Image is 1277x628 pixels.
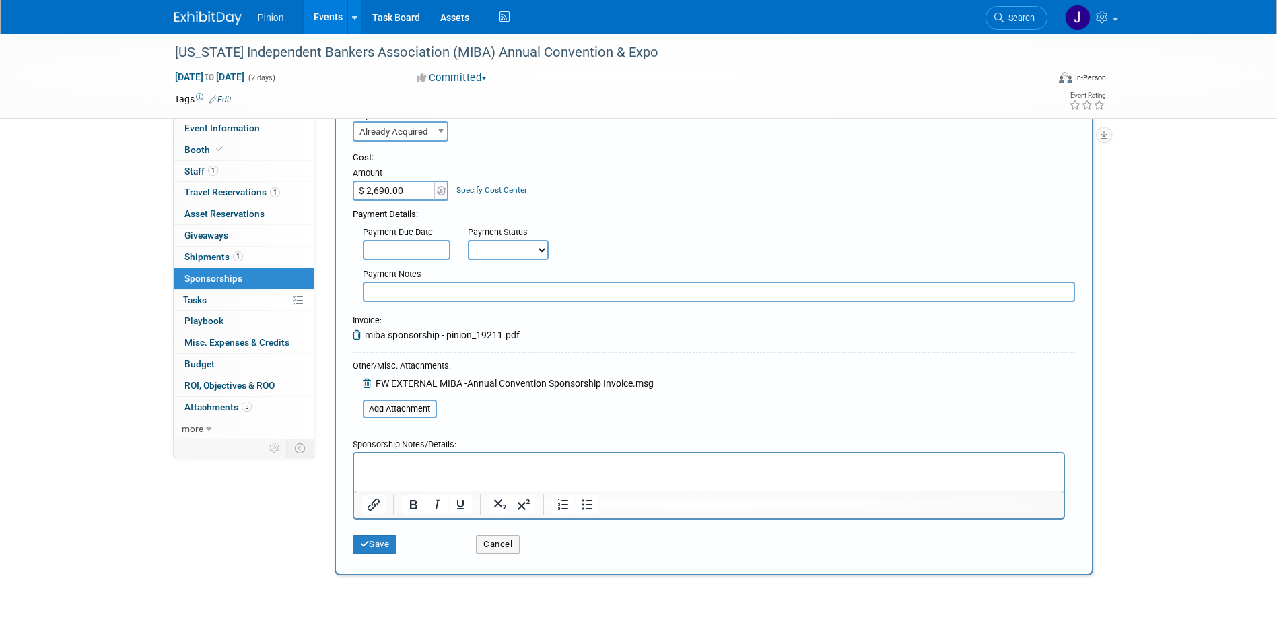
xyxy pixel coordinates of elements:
[184,166,218,177] span: Staff
[353,329,365,340] a: Remove Attachment
[174,311,314,332] a: Playbook
[174,290,314,311] a: Tasks
[1065,5,1091,30] img: Jennifer Plumisto
[174,418,314,439] a: more
[184,208,265,219] span: Asset Reservations
[209,95,232,104] a: Edit
[216,146,223,153] i: Booth reservation complete
[184,337,289,348] span: Misc. Expenses & Credits
[174,92,232,106] td: Tags
[362,495,385,514] button: Insert/edit link
[184,273,242,284] span: Sponsorships
[412,71,492,85] button: Committed
[263,439,287,457] td: Personalize Event Tab Strip
[512,495,535,514] button: Superscript
[174,225,314,246] a: Giveaways
[1069,92,1105,99] div: Event Rating
[233,251,243,261] span: 1
[363,226,448,240] div: Payment Due Date
[476,535,520,554] button: Cancel
[174,332,314,353] a: Misc. Expenses & Credits
[184,358,215,369] span: Budget
[247,73,275,82] span: (2 days)
[363,268,1075,282] div: Payment Notes
[353,167,450,181] div: Amount
[425,495,448,514] button: Italic
[286,439,314,457] td: Toggle Event Tabs
[184,187,280,197] span: Travel Reservations
[203,71,216,82] span: to
[1074,73,1106,83] div: In-Person
[182,423,203,434] span: more
[552,495,575,514] button: Numbered list
[174,203,314,224] a: Asset Reservations
[174,354,314,375] a: Budget
[354,453,1064,491] iframe: Rich Text Area
[170,40,1027,65] div: [US_STATE] Independent Bankers Association (MIBA) Annual Convention & Expo
[353,201,1075,221] div: Payment Details:
[174,161,314,182] a: Staff1
[184,230,228,241] span: Giveaways
[184,251,243,262] span: Shipments
[184,380,275,391] span: ROI, Objectives & ROO
[174,268,314,289] a: Sponsorships
[183,294,207,305] span: Tasks
[184,144,226,155] span: Booth
[258,12,284,23] span: Pinion
[184,315,223,326] span: Playbook
[174,247,314,268] a: Shipments1
[489,495,512,514] button: Subscript
[456,185,527,195] a: Specify Cost Center
[174,397,314,418] a: Attachments5
[174,118,314,139] a: Event Information
[402,495,425,514] button: Bold
[174,182,314,203] a: Travel Reservations1
[184,402,252,412] span: Attachments
[270,187,280,197] span: 1
[353,315,520,328] div: Invoice:
[468,226,558,240] div: Payment Status
[353,121,448,142] span: Already Acquired
[174,11,242,25] img: ExhibitDay
[174,375,314,396] a: ROI, Objectives & ROO
[353,360,654,375] div: Other/Misc. Attachments:
[353,535,397,554] button: Save
[184,123,260,133] span: Event Information
[353,433,1065,452] div: Sponsorship Notes/Details:
[376,378,654,389] span: FW EXTERNAL MIBA -Annual Convention Sponsorship Invoice.msg
[174,139,314,160] a: Booth
[1004,13,1035,23] span: Search
[353,152,1075,164] div: Cost:
[365,329,520,340] span: miba sponsorship - pinion_19211.pdf
[354,123,447,142] span: Already Acquired
[449,495,472,514] button: Underline
[242,402,252,412] span: 5
[208,166,218,176] span: 1
[576,495,598,514] button: Bullet list
[1059,72,1072,83] img: Format-Inperson.png
[968,70,1107,90] div: Event Format
[174,71,245,83] span: [DATE] [DATE]
[986,6,1047,30] a: Search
